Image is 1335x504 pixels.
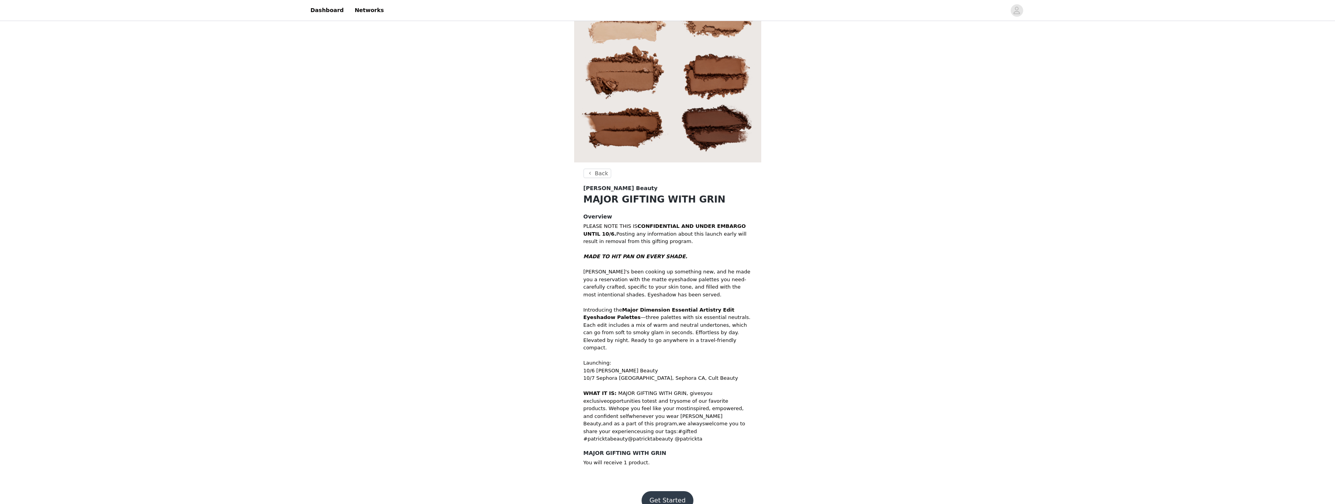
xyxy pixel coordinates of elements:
[587,436,628,442] span: patricktabeauty
[584,390,617,396] strong: WHAT IT IS:
[605,405,607,411] span: .
[584,413,723,427] span: whenever you wear [PERSON_NAME] Beauty,
[584,222,752,245] p: PLEASE NOTE THIS IS Posting any information about this launch early will result in removal from t...
[584,192,752,206] h1: MAJOR GIFTING WITH GRIN
[584,436,588,442] span: #
[678,428,683,434] span: #
[603,421,612,426] span: and
[682,428,697,434] span: gifted
[584,398,607,404] span: exclusive
[618,390,686,396] span: MAJOR GIFTING WITH GRIN
[676,428,678,434] span: :
[584,367,752,382] p: 10/6 [PERSON_NAME] Beauty 10/7 Sephora [GEOGRAPHIC_DATA], Sephora CA, Cult Beauty
[609,405,614,411] span: W
[584,213,752,221] h4: Overview
[584,268,752,298] p: [PERSON_NAME]'s been cooking up something new, and he made you a reservation with the matte eyesh...
[614,421,677,426] span: as a part of this program
[584,459,752,467] p: You will receive 1 product.
[584,223,746,237] strong: CONFIDENTIAL AND UNDER EMBARGO UNTIL 10/6.
[584,184,658,192] span: [PERSON_NAME] Beauty
[607,398,647,404] span: opportunities to
[584,449,752,457] h4: MAJOR GIFTING WITH GRIN
[677,421,679,426] span: ,
[584,421,745,434] span: welcome you to share your ex
[647,398,677,404] span: test and try
[584,359,752,367] p: Launching:
[617,405,689,411] span: hope you feel like your most
[594,413,629,419] span: confident self
[1013,4,1020,17] div: avatar
[584,428,706,442] span: perience
[675,436,702,442] span: @patrickta
[679,421,705,426] span: we always
[640,428,674,434] span: using our tag
[703,390,713,396] span: you
[628,436,673,442] span: @patricktabeauty
[674,428,676,434] span: s
[306,2,348,19] a: Dashboard
[690,390,703,396] span: gives
[584,306,752,352] p: Introducing the —three palettes with six essential neutrals. Each edit includes a mix of warm and...
[686,390,688,396] span: ,
[350,2,389,19] a: Networks
[584,405,744,419] span: inspired, empowered, and
[614,405,617,411] span: e
[584,307,734,321] strong: Major Dimension Essential Artistry Edit Eyeshadow Palettes
[584,169,612,178] button: Back
[584,254,688,259] strong: MADE TO HIT PAN ON EVERY SHADE.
